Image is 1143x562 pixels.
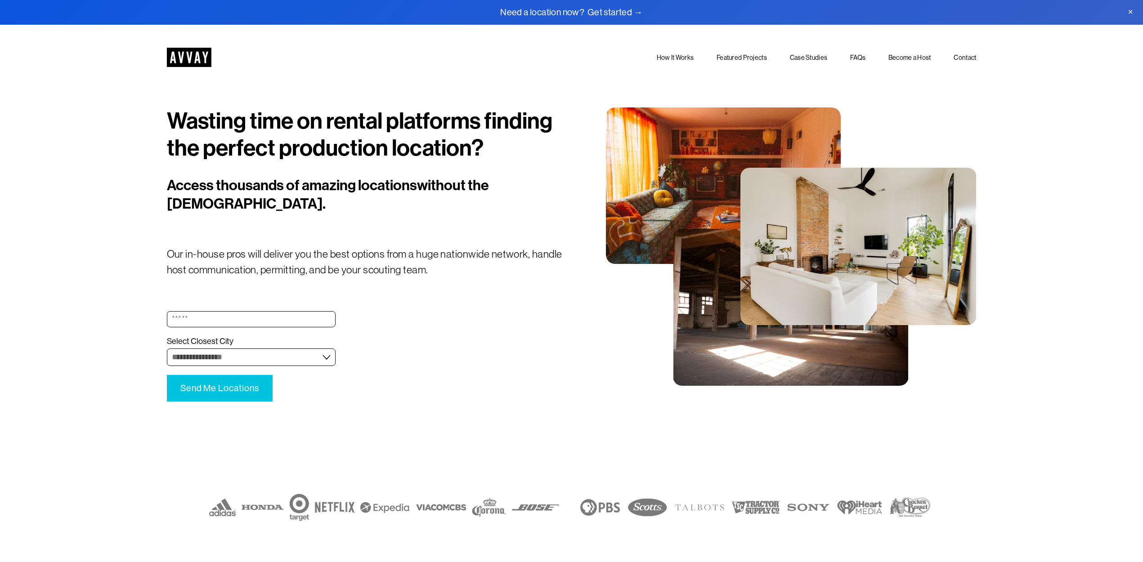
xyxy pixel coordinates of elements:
[790,53,827,63] a: Case Studies
[167,107,572,162] h1: Wasting time on rental platforms finding the perfect production location?
[167,177,491,213] span: without the [DEMOGRAPHIC_DATA].
[167,246,572,278] p: Our in-house pros will deliver you the best options from a huge nationwide network, handle host c...
[954,53,976,63] a: Contact
[167,375,273,401] button: Send Me LocationsSend Me Locations
[167,177,504,214] h2: Access thousands of amazing locations
[167,348,336,366] select: Select Closest City
[180,383,260,393] span: Send Me Locations
[167,48,211,67] img: AVVAY - The First Nationwide Location Scouting Co.
[717,53,767,63] a: Featured Projects
[167,336,233,347] span: Select Closest City
[888,53,931,63] a: Become a Host
[657,53,694,63] a: How It Works
[850,53,865,63] a: FAQs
